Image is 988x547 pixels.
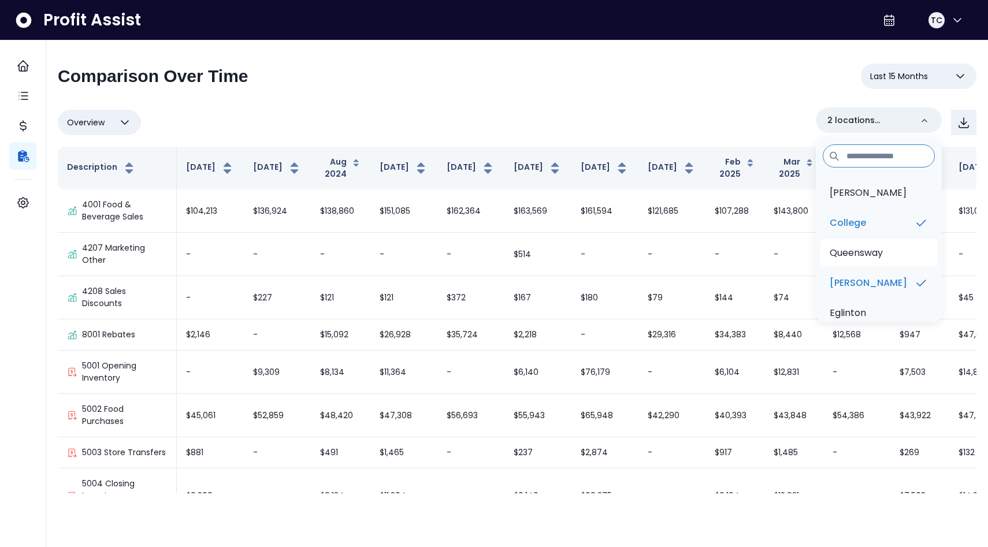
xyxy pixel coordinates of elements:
p: 4001 Food & Beverage Sales [82,199,167,223]
td: $43,922 [890,394,949,437]
td: $79 [638,276,705,319]
td: $161,594 [571,189,638,233]
td: $121 [370,276,437,319]
td: $1,465 [370,437,437,468]
td: $11,364 [370,351,437,394]
td: $42,290 [638,394,705,437]
td: $52,859 [244,394,311,437]
p: 4208 Sales Discounts [82,285,167,310]
td: $491 [311,437,370,468]
td: $162,364 [437,189,504,233]
td: - [705,233,764,276]
td: $2,874 [571,437,638,468]
p: Queensway [830,246,883,260]
button: Description [67,161,136,175]
td: $40,393 [705,394,764,437]
td: $881 [177,437,244,468]
button: [DATE] [514,161,562,175]
p: 2 locations selected [827,114,912,126]
td: $15,092 [311,319,370,351]
td: - [244,319,311,351]
h2: Comparison Over Time [58,66,248,87]
td: $269 [890,437,949,468]
td: - [638,233,705,276]
td: $54,386 [823,394,890,437]
td: $163,569 [504,189,571,233]
p: Eglinton [830,306,866,320]
p: 4207 Marketing Other [82,242,167,266]
td: $34,383 [705,319,764,351]
button: [DATE] [581,161,629,175]
span: Overview [67,116,105,129]
td: - [571,233,638,276]
td: $35,724 [437,319,504,351]
td: - [370,233,437,276]
td: $11,364 [370,468,437,524]
p: [PERSON_NAME] [830,276,907,290]
td: $7,503 [890,351,949,394]
p: 8001 Rebates [82,329,135,341]
td: $121 [311,276,370,319]
td: $136,924 [244,189,311,233]
span: Profit Assist [43,10,141,31]
td: - [244,437,311,468]
td: $6,104 [705,468,764,524]
td: - [244,468,311,524]
td: $514 [504,233,571,276]
td: $6,140 [504,351,571,394]
td: - [437,437,504,468]
td: $143,800 [764,189,823,233]
button: [DATE] [380,161,428,175]
p: College [830,216,866,230]
td: - [764,233,823,276]
td: - [437,233,504,276]
td: $8,134 [311,351,370,394]
td: - [638,437,705,468]
td: $917 [705,437,764,468]
td: $8,440 [764,319,823,351]
td: $6,140 [504,468,571,524]
td: $68,375 [571,468,638,524]
button: [DATE] [186,161,235,175]
td: $12,831 [764,468,823,524]
td: $2,146 [177,319,244,351]
td: $76,179 [571,351,638,394]
td: - [638,468,705,524]
td: $151,085 [370,189,437,233]
p: 5001 Opening Inventory [82,360,167,384]
button: [DATE] [648,161,696,175]
td: $65,948 [571,394,638,437]
td: $104,213 [177,189,244,233]
td: $121,685 [638,189,705,233]
td: $144 [705,276,764,319]
button: Mar 2025 [774,156,814,180]
td: $7,503 [890,468,949,524]
td: $47,308 [370,394,437,437]
td: $56,693 [437,394,504,437]
td: $9,309 [177,468,244,524]
td: - [571,319,638,351]
button: Feb 2025 [715,156,755,180]
td: $2,218 [504,319,571,351]
td: - [177,233,244,276]
td: $55,943 [504,394,571,437]
td: $48,420 [311,394,370,437]
p: 5002 Food Purchases [82,403,167,427]
p: [PERSON_NAME] [830,186,907,200]
button: [DATE] [253,161,302,175]
td: - [437,468,504,524]
td: - [244,233,311,276]
td: $74 [764,276,823,319]
p: 5004 Closing Inventory Adjustments [82,478,167,514]
td: $1,485 [764,437,823,468]
span: Last 15 Months [870,69,928,83]
td: - [823,351,890,394]
td: - [177,351,244,394]
td: $947 [890,319,949,351]
button: Aug 2024 [320,156,361,180]
td: - [823,468,890,524]
td: $372 [437,276,504,319]
td: $107,288 [705,189,764,233]
td: $29,316 [638,319,705,351]
td: - [823,437,890,468]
